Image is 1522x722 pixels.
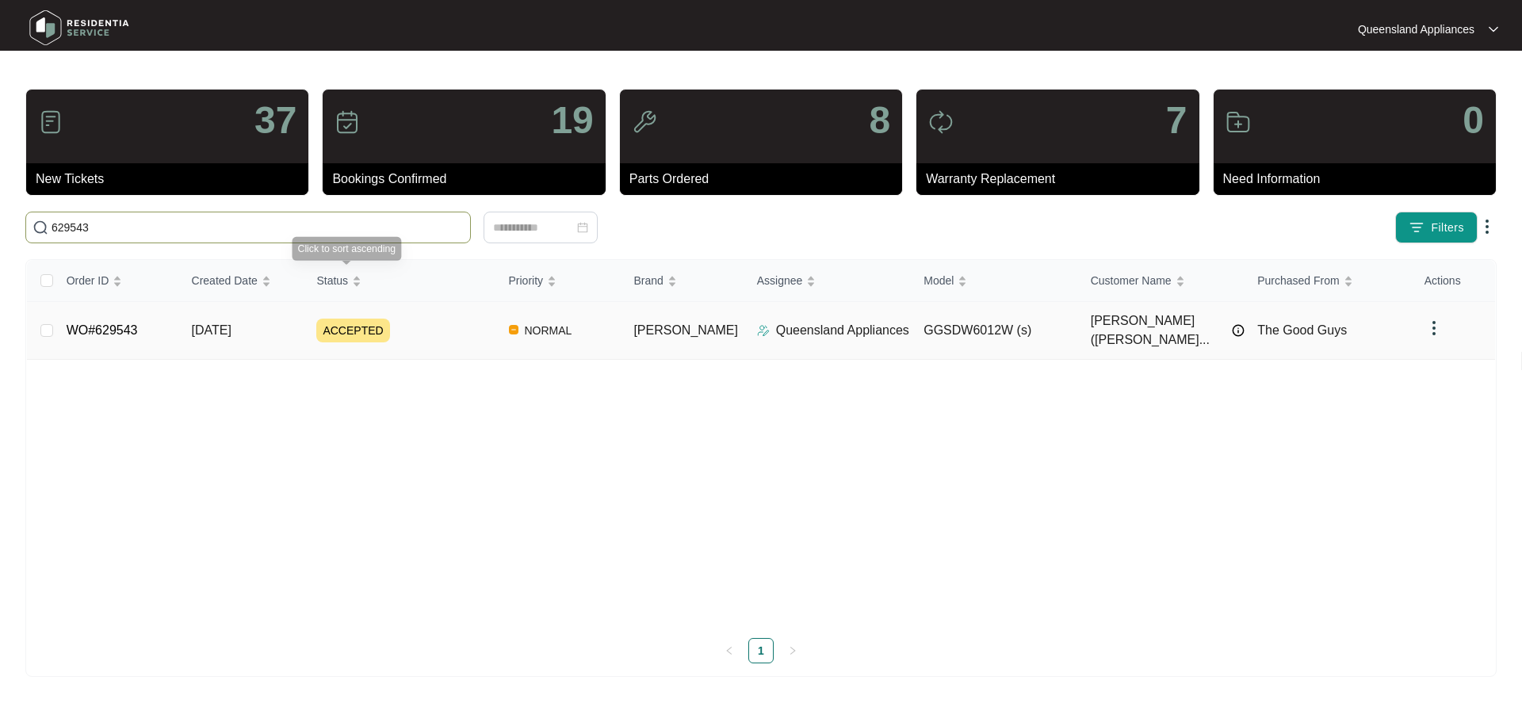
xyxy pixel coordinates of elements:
button: filter iconFilters [1395,212,1478,243]
th: Priority [496,260,621,302]
button: right [780,638,805,663]
span: Created Date [192,272,258,289]
p: 0 [1463,101,1484,139]
span: Customer Name [1091,272,1172,289]
th: Order ID [54,260,179,302]
img: icon [1226,109,1251,135]
th: Actions [1412,260,1495,302]
span: Priority [509,272,544,289]
img: residentia service logo [24,4,135,52]
span: right [788,646,797,655]
span: [DATE] [192,323,231,337]
li: 1 [748,638,774,663]
span: Brand [633,272,663,289]
img: search-icon [33,220,48,235]
img: icon [928,109,954,135]
a: 1 [749,639,773,663]
span: [PERSON_NAME] [633,323,738,337]
p: Queensland Appliances [776,321,909,340]
img: icon [335,109,360,135]
p: Need Information [1223,170,1496,189]
p: 37 [254,101,296,139]
p: 8 [869,101,890,139]
img: Assigner Icon [757,324,770,337]
p: Parts Ordered [629,170,902,189]
th: Created Date [179,260,304,302]
span: NORMAL [518,321,579,340]
p: Queensland Appliances [1358,21,1474,37]
th: Model [911,260,1078,302]
th: Purchased From [1245,260,1412,302]
span: Purchased From [1257,272,1339,289]
p: Warranty Replacement [926,170,1199,189]
p: Bookings Confirmed [332,170,605,189]
span: ACCEPTED [316,319,389,342]
span: Order ID [67,272,109,289]
img: dropdown arrow [1489,25,1498,33]
img: filter icon [1409,220,1424,235]
p: 7 [1166,101,1187,139]
span: Status [316,272,348,289]
li: Next Page [780,638,805,663]
span: [PERSON_NAME] ([PERSON_NAME]... [1091,311,1225,350]
img: Info icon [1232,324,1245,337]
li: Previous Page [717,638,742,663]
p: 19 [551,101,593,139]
span: The Good Guys [1257,323,1347,337]
p: New Tickets [36,170,308,189]
img: dropdown arrow [1424,319,1444,338]
td: GGSDW6012W (s) [911,302,1078,360]
img: dropdown arrow [1478,217,1497,236]
img: icon [38,109,63,135]
th: Brand [621,260,744,302]
th: Customer Name [1078,260,1245,302]
span: Model [924,272,954,289]
img: Vercel Logo [509,325,518,334]
a: WO#629543 [67,323,138,337]
th: Status [304,260,495,302]
th: Assignee [744,260,912,302]
input: Search by Order Id, Assignee Name, Customer Name, Brand and Model [52,219,464,236]
span: Filters [1431,220,1464,236]
button: left [717,638,742,663]
img: icon [632,109,657,135]
span: left [725,646,734,655]
span: Assignee [757,272,803,289]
